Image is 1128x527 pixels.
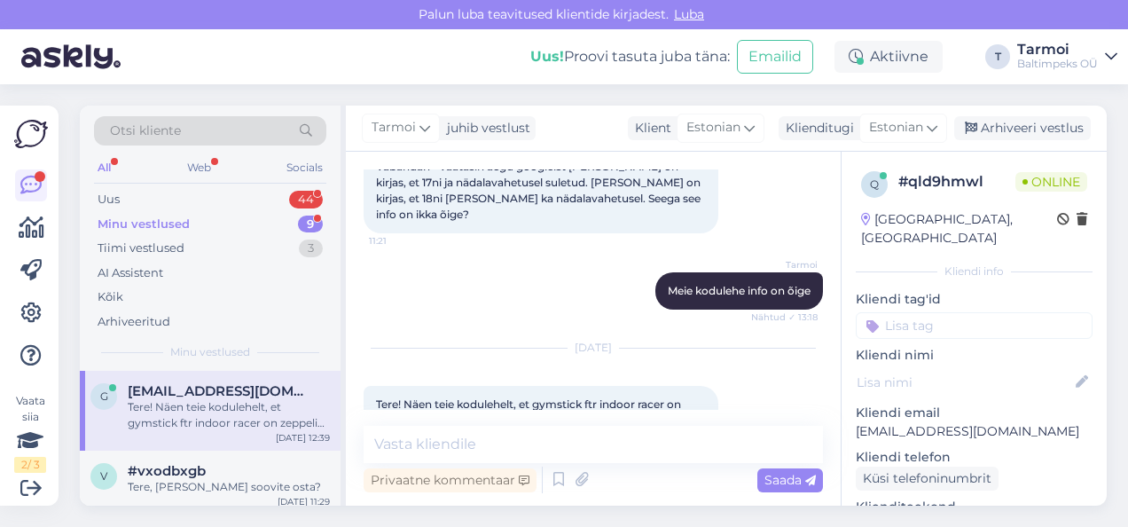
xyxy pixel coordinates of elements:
[856,404,1093,422] p: Kliendi email
[751,258,818,271] span: Tarmoi
[870,177,879,191] span: q
[737,40,813,74] button: Emailid
[184,156,215,179] div: Web
[834,41,943,73] div: Aktiivne
[170,344,250,360] span: Minu vestlused
[98,216,190,233] div: Minu vestlused
[856,290,1093,309] p: Kliendi tag'id
[751,311,818,324] span: Nähtud ✓ 13:18
[128,383,312,399] span: gerlipoder300@gmail.com
[369,234,435,248] span: 11:21
[764,472,816,488] span: Saada
[530,46,730,67] div: Proovi tasuta juba täna:
[98,240,184,257] div: Tiimi vestlused
[779,119,854,138] div: Klienditugi
[100,389,108,403] span: g
[98,313,170,331] div: Arhiveeritud
[376,397,705,443] span: Tere! Näen teie kodulehelt, et gymstick ftr indoor racer on zeppelini poes? Kas [PERSON_NAME] [PE...
[98,264,163,282] div: AI Assistent
[856,448,1093,467] p: Kliendi telefon
[278,495,330,508] div: [DATE] 11:29
[372,118,416,138] span: Tarmoi
[856,498,1093,516] p: Klienditeekond
[869,118,923,138] span: Estonian
[861,210,1057,248] div: [GEOGRAPHIC_DATA], [GEOGRAPHIC_DATA]
[1017,57,1098,71] div: Baltimpeks OÜ
[94,156,114,179] div: All
[364,468,537,492] div: Privaatne kommentaar
[686,118,740,138] span: Estonian
[856,346,1093,365] p: Kliendi nimi
[276,431,330,444] div: [DATE] 12:39
[668,284,811,297] span: Meie kodulehe info on õige
[1017,43,1098,57] div: Tarmoi
[1017,43,1117,71] a: TarmoiBaltimpeks OÜ
[289,191,323,208] div: 44
[100,469,107,483] span: v
[128,463,206,479] span: #vxodbxgb
[98,191,120,208] div: Uus
[954,116,1091,140] div: Arhiveeri vestlus
[14,120,48,148] img: Askly Logo
[669,6,709,22] span: Luba
[856,422,1093,441] p: [EMAIL_ADDRESS][DOMAIN_NAME]
[128,479,330,495] div: Tere, [PERSON_NAME] soovite osta?
[857,373,1072,392] input: Lisa nimi
[14,393,46,473] div: Vaata siia
[128,399,330,431] div: Tere! Näen teie kodulehelt, et gymstick ftr indoor racer on zeppelini poes? Kas [PERSON_NAME] [PE...
[856,467,999,491] div: Küsi telefoninumbrit
[1015,172,1087,192] span: Online
[440,119,530,138] div: juhib vestlust
[856,263,1093,279] div: Kliendi info
[530,48,564,65] b: Uus!
[364,340,823,356] div: [DATE]
[628,119,671,138] div: Klient
[856,312,1093,339] input: Lisa tag
[283,156,326,179] div: Socials
[298,216,323,233] div: 9
[110,122,181,140] span: Otsi kliente
[985,44,1010,69] div: T
[98,288,123,306] div: Kõik
[14,457,46,473] div: 2 / 3
[898,171,1015,193] div: # qld9hmwl
[299,240,323,257] div: 3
